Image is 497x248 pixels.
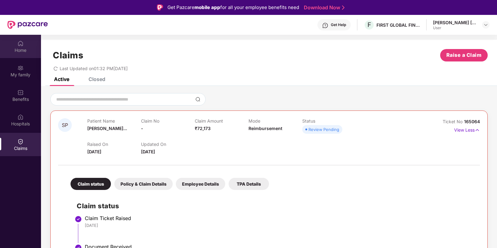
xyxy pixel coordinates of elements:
div: Get Help [331,22,346,27]
p: Claim No [141,118,195,124]
img: Logo [157,4,163,11]
img: svg+xml;base64,PHN2ZyB3aWR0aD0iMjAiIGhlaWdodD0iMjAiIHZpZXdCb3g9IjAgMCAyMCAyMCIgZmlsbD0ibm9uZSIgeG... [17,65,24,71]
img: Stroke [342,4,344,11]
p: Updated On [141,142,195,147]
button: Raise a Claim [440,49,488,61]
span: Last Updated on 01:32 PM[DATE] [60,66,128,71]
div: Active [54,76,69,82]
span: [DATE] [87,149,101,154]
div: [PERSON_NAME] [PERSON_NAME] [433,20,476,25]
img: svg+xml;base64,PHN2ZyBpZD0iRHJvcGRvd24tMzJ4MzIiIHhtbG5zPSJodHRwOi8vd3d3LnczLm9yZy8yMDAwL3N2ZyIgd2... [483,22,488,27]
span: Ticket No [443,119,464,124]
img: svg+xml;base64,PHN2ZyBpZD0iQ2xhaW0iIHhtbG5zPSJodHRwOi8vd3d3LnczLm9yZy8yMDAwL3N2ZyIgd2lkdGg9IjIwIi... [17,138,24,145]
span: [DATE] [141,149,155,154]
strong: mobile app [194,4,220,10]
img: svg+xml;base64,PHN2ZyBpZD0iSGVscC0zMngzMiIgeG1sbnM9Imh0dHA6Ly93d3cudzMub3JnLzIwMDAvc3ZnIiB3aWR0aD... [322,22,328,29]
div: Review Pending [308,126,339,133]
p: Raised On [87,142,141,147]
img: svg+xml;base64,PHN2ZyBpZD0iU3RlcC1Eb25lLTMyeDMyIiB4bWxucz0iaHR0cDovL3d3dy53My5vcmcvMjAwMC9zdmciIH... [75,215,82,223]
div: FIRST GLOBAL FINANCE PVT. LTD. [376,22,420,28]
div: Closed [89,76,105,82]
div: User [433,25,476,30]
span: redo [53,66,58,71]
h2: Claim status [77,201,474,211]
span: 165064 [464,119,480,124]
p: Status [302,118,356,124]
span: SP [62,123,68,128]
div: Get Pazcare for all your employee benefits need [167,4,299,11]
span: - [141,126,143,131]
div: Policy & Claim Details [114,178,173,190]
img: svg+xml;base64,PHN2ZyBpZD0iSG9tZSIgeG1sbnM9Imh0dHA6Ly93d3cudzMub3JnLzIwMDAvc3ZnIiB3aWR0aD0iMjAiIG... [17,40,24,47]
span: F [367,21,371,29]
img: New Pazcare Logo [7,21,48,29]
a: Download Now [304,4,343,11]
div: Claim status [71,178,111,190]
span: Raise a Claim [446,51,482,59]
div: Claim Ticket Raised [85,215,474,221]
p: Mode [248,118,302,124]
span: [PERSON_NAME]... [87,126,127,131]
p: Patient Name [87,118,141,124]
div: Employee Details [176,178,225,190]
img: svg+xml;base64,PHN2ZyBpZD0iQmVuZWZpdHMiIHhtbG5zPSJodHRwOi8vd3d3LnczLm9yZy8yMDAwL3N2ZyIgd2lkdGg9Ij... [17,89,24,96]
img: svg+xml;base64,PHN2ZyBpZD0iSG9zcGl0YWxzIiB4bWxucz0iaHR0cDovL3d3dy53My5vcmcvMjAwMC9zdmciIHdpZHRoPS... [17,114,24,120]
div: [DATE] [85,223,474,228]
h1: Claims [53,50,83,61]
div: TPA Details [229,178,269,190]
p: Claim Amount [195,118,248,124]
img: svg+xml;base64,PHN2ZyBpZD0iU2VhcmNoLTMyeDMyIiB4bWxucz0iaHR0cDovL3d3dy53My5vcmcvMjAwMC9zdmciIHdpZH... [195,97,200,102]
img: svg+xml;base64,PHN2ZyB4bWxucz0iaHR0cDovL3d3dy53My5vcmcvMjAwMC9zdmciIHdpZHRoPSIxNyIgaGVpZ2h0PSIxNy... [475,127,480,133]
span: Reimbursement [248,126,282,131]
p: View Less [454,125,480,133]
span: ₹72,173 [195,126,211,131]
